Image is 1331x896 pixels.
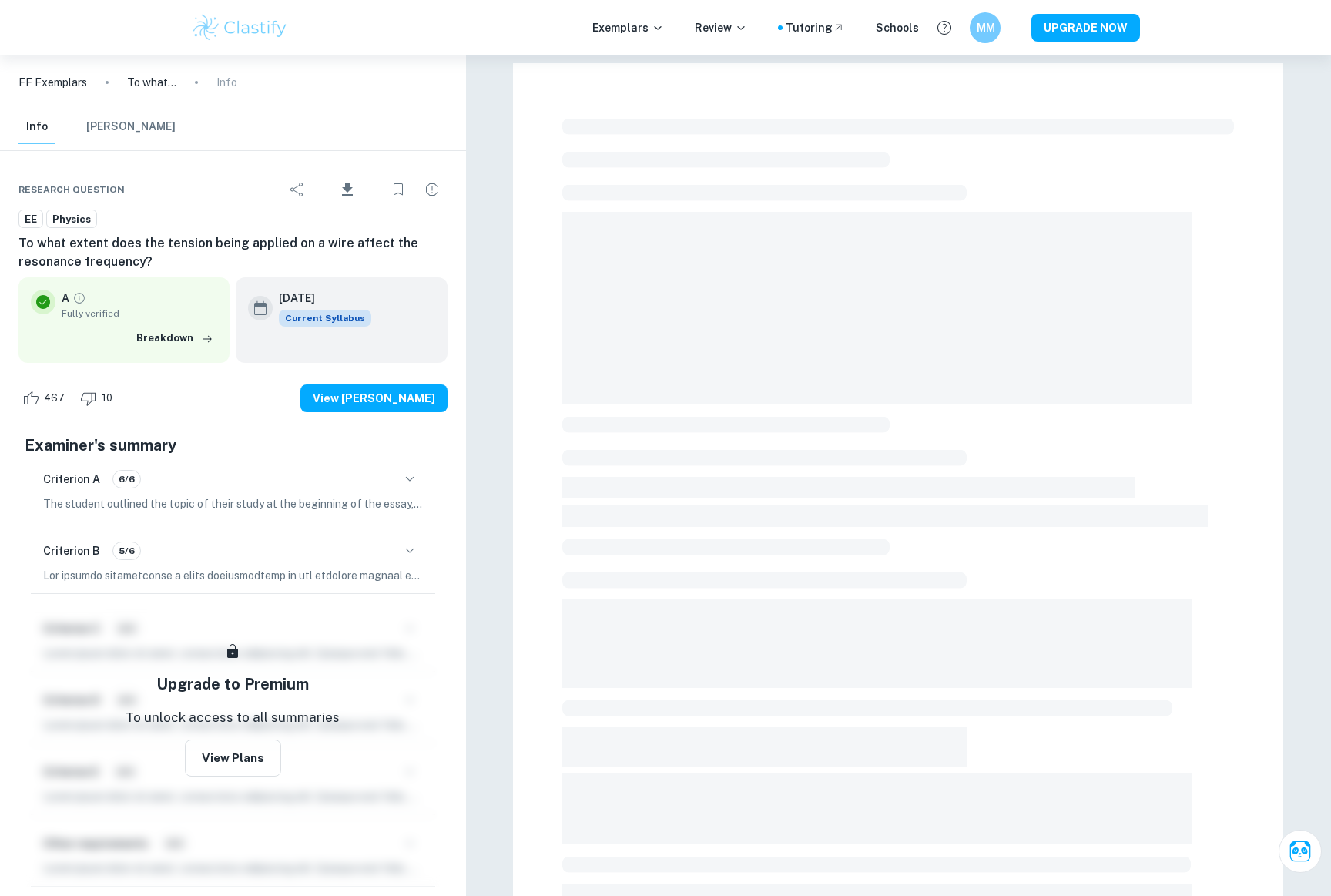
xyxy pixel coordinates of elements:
a: Physics [46,210,97,229]
div: Share [282,174,313,205]
div: Report issue [417,174,448,205]
h6: Criterion A [43,471,100,488]
div: Bookmark [383,174,414,205]
span: 5/6 [113,544,140,558]
span: 6/6 [113,472,140,486]
div: This exemplar is based on the current syllabus. Feel free to refer to it for inspiration/ideas wh... [279,310,371,327]
h6: MM [977,19,994,36]
div: Like [18,386,73,411]
h5: Examiner's summary [25,434,441,457]
p: The student outlined the topic of their study at the beginning of the essay, making its aim clear... [43,495,423,512]
button: UPGRADE NOW [1031,14,1140,42]
h5: Upgrade to Premium [156,673,309,696]
a: Tutoring [786,19,845,36]
h6: To what extent does the tension being applied on a wire affect the resonance frequency? [18,234,448,271]
button: [PERSON_NAME] [86,110,176,144]
a: EE Exemplars [18,74,87,91]
span: 10 [93,391,121,406]
button: Ask Clai [1279,830,1322,873]
a: Schools [876,19,919,36]
div: Download [316,169,380,210]
h6: [DATE] [279,290,359,307]
p: A [62,290,69,307]
a: EE [18,210,43,229]
button: MM [970,12,1001,43]
p: To what extent does the tension being applied on a wire affect the resonance frequency? [127,74,176,91]
button: Breakdown [132,327,217,350]
span: EE [19,212,42,227]
button: Help and Feedback [931,15,957,41]
span: Current Syllabus [279,310,371,327]
p: Exemplars [592,19,664,36]
span: 467 [35,391,73,406]
span: Physics [47,212,96,227]
p: Info [216,74,237,91]
div: Dislike [76,386,121,411]
img: Clastify logo [191,12,289,43]
span: Fully verified [62,307,217,320]
a: Grade fully verified [72,291,86,305]
button: View [PERSON_NAME] [300,384,448,412]
p: Review [695,19,747,36]
button: Info [18,110,55,144]
h6: Criterion B [43,542,100,559]
span: Research question [18,183,125,196]
p: Lor ipsumdo sitametconse a elits doeiusmodtemp in utl etdolore magnaal enimadmini ven quisnost, e... [43,567,423,584]
button: View Plans [185,740,281,777]
p: To unlock access to all summaries [126,708,340,728]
